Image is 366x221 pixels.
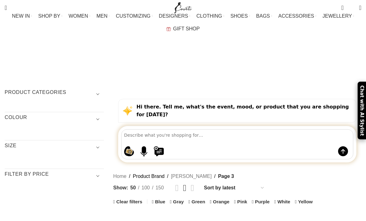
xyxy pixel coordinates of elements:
[323,13,352,19] span: JEWELLERY
[338,2,346,14] a: 0
[38,13,60,19] span: SHOP BY
[38,10,62,22] a: SHOP BY
[5,114,104,125] h3: COLOUR
[113,199,142,204] a: Clear filters
[173,26,200,32] span: GIFT SHOP
[278,10,316,22] a: ACCESSORIES
[323,10,354,22] a: JEWELLERY
[256,10,272,22] a: BAGS
[116,13,150,19] span: CUSTOMIZING
[2,10,364,35] div: Main navigation
[348,2,355,14] div: My Wishlist
[12,10,32,22] a: NEW IN
[196,13,222,19] span: CLOTHING
[2,2,10,14] a: Search
[166,27,171,31] img: GiftBag
[166,23,200,35] a: GIFT SHOP
[69,13,88,19] span: WOMEN
[278,13,314,19] span: ACCESSORIES
[342,3,346,8] span: 0
[159,13,188,19] span: DESIGNERS
[96,10,109,22] a: MEN
[173,5,194,10] a: Site logo
[350,6,354,11] span: 0
[230,10,250,22] a: SHOES
[96,13,108,19] span: MEN
[69,10,90,22] a: WOMEN
[12,13,30,19] span: NEW IN
[5,171,104,181] h3: Filter by price
[5,142,104,153] h3: SIZE
[230,13,248,19] span: SHOES
[159,10,190,22] a: DESIGNERS
[116,10,153,22] a: CUSTOMIZING
[256,13,270,19] span: BAGS
[5,89,104,99] h3: Product categories
[196,10,224,22] a: CLOTHING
